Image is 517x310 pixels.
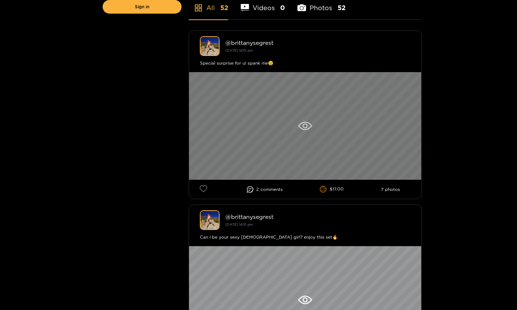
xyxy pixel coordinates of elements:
span: appstore [194,4,203,12]
div: Can I be your sexy [DEMOGRAPHIC_DATA] girl? enjoy this set🔥 [200,234,411,241]
div: Special surprise for u! spank me😉 [200,60,411,67]
li: 7 photos [381,187,400,192]
span: comment s [260,187,283,192]
div: @ brittanysegrest [225,213,411,220]
small: [DATE] 14:10 pm [225,48,253,52]
span: 0 [280,3,285,12]
img: brittanysegrest [200,210,220,230]
li: $17.00 [320,186,344,193]
img: brittanysegrest [200,36,220,56]
span: 52 [220,3,228,12]
div: @ brittanysegrest [225,39,411,46]
small: [DATE] 14:10 pm [225,222,253,226]
span: 52 [338,3,346,12]
li: 2 [247,186,283,193]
